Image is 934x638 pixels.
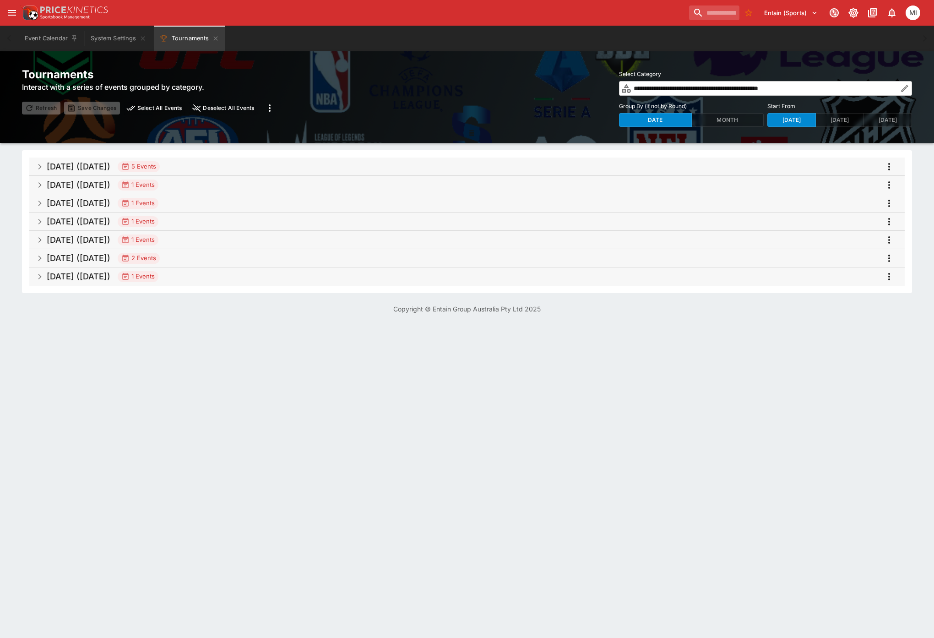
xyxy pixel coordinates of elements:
button: Notifications [884,5,900,21]
div: 1 Events [121,272,155,281]
button: close [189,102,258,115]
div: michael.wilczynski [906,5,920,20]
img: PriceKinetics Logo [20,4,38,22]
label: Start From [767,99,912,113]
div: 1 Events [121,217,155,226]
div: 1 Events [121,235,155,245]
button: Documentation [864,5,881,21]
h5: [DATE] ([DATE]) [47,271,110,282]
button: [DATE] [815,113,864,127]
h5: [DATE] ([DATE]) [47,253,110,263]
button: Connected to PK [826,5,842,21]
h5: [DATE] ([DATE]) [47,198,110,208]
button: more [881,158,897,175]
button: more [881,195,897,212]
button: [DATE] ([DATE])2 Eventsmore [29,249,905,267]
button: Tournaments [154,26,225,51]
button: preview [124,102,186,115]
h5: [DATE] ([DATE]) [47,216,110,227]
button: more [881,250,897,267]
h2: Tournaments [22,67,278,82]
button: more [261,100,278,116]
img: Sportsbook Management [40,15,90,19]
div: Start From [767,113,912,127]
h5: [DATE] ([DATE]) [47,180,110,190]
div: 1 Events [121,199,155,208]
button: [DATE] ([DATE])5 Eventsmore [29,158,905,176]
label: Group By (if not by Round) [619,99,764,113]
button: more [881,177,897,193]
button: open drawer [4,5,20,21]
div: 2 Events [121,254,156,263]
button: [DATE] [767,113,816,127]
h6: Interact with a series of events grouped by category. [22,82,278,93]
button: Event Calendar [19,26,83,51]
button: michael.wilczynski [903,3,923,23]
h5: [DATE] ([DATE]) [47,161,110,172]
button: Toggle light/dark mode [845,5,862,21]
label: Select Category [619,67,912,81]
button: more [881,232,897,248]
input: search [689,5,739,20]
button: Select Tenant [759,5,823,20]
button: [DATE] ([DATE])1 Eventsmore [29,213,905,231]
button: [DATE] ([DATE])1 Eventsmore [29,267,905,286]
button: No Bookmarks [741,5,756,20]
img: PriceKinetics [40,6,108,13]
button: [DATE] ([DATE])1 Eventsmore [29,176,905,194]
button: Month [691,113,764,127]
div: 1 Events [121,180,155,190]
button: more [881,268,897,285]
button: [DATE] [863,113,912,127]
button: [DATE] ([DATE])1 Eventsmore [29,231,905,249]
h5: [DATE] ([DATE]) [47,234,110,245]
div: Group By (if not by Round) [619,113,764,127]
div: 5 Events [121,162,156,171]
button: System Settings [85,26,152,51]
button: more [881,213,897,230]
button: [DATE] ([DATE])1 Eventsmore [29,194,905,213]
button: Date [619,113,692,127]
